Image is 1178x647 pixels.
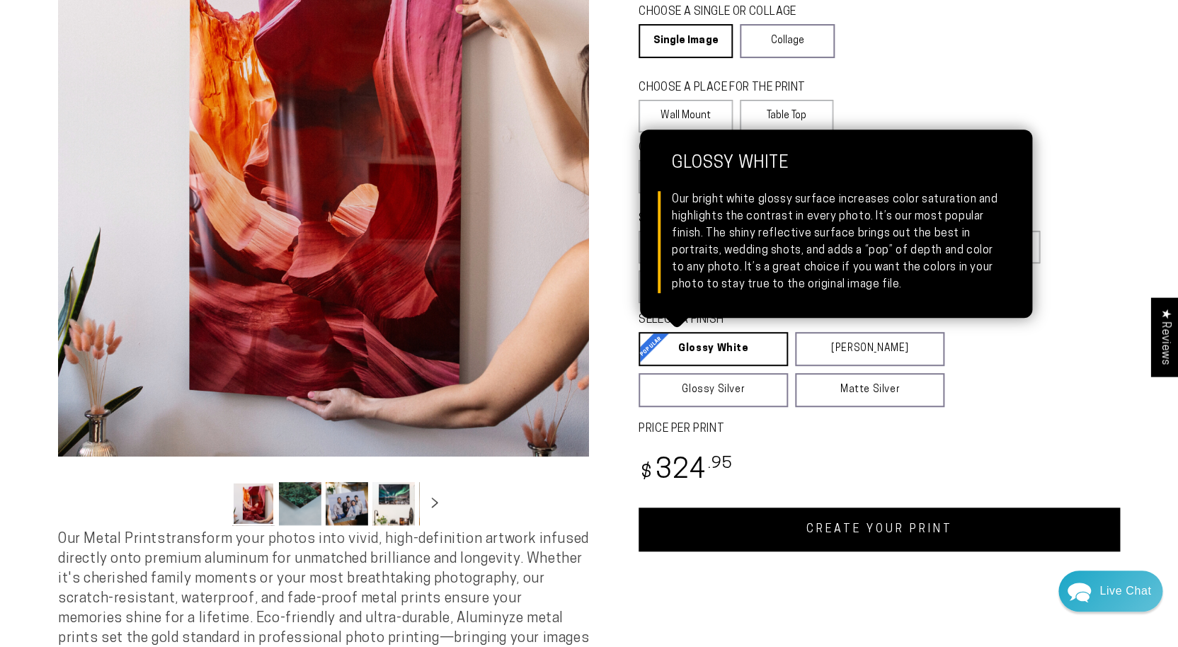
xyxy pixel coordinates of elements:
[197,488,228,519] button: Slide left
[639,270,714,303] label: 30x30
[639,332,788,366] a: Glossy White
[64,139,249,153] div: [PERSON_NAME]
[108,405,191,413] span: We run on
[639,508,1120,551] a: CREATE YOUR PRINT
[96,427,206,450] a: Send a Message
[639,100,733,132] label: Wall Mount
[47,154,275,168] p: Hi [PERSON_NAME], We appreciate you reaching out. Unfortunately, no. We do not do custom sizes.
[639,80,820,96] legend: CHOOSE A PLACE FOR THE PRINT
[672,191,1000,293] div: Our bright white glossy surface increases color saturation and highlights the contrast in every p...
[639,373,788,407] a: Glossy Silver
[639,231,714,263] label: 8x8
[639,457,733,485] bdi: 324
[249,141,275,151] div: [DATE]
[707,456,733,472] sup: .95
[641,464,653,483] span: $
[28,113,271,127] div: Recent Conversations
[639,24,733,58] a: Single Image
[232,482,275,525] button: Load image 1 in gallery view
[279,482,321,525] button: Load image 2 in gallery view
[1151,297,1178,376] div: Click to open Judge.me floating reviews tab
[639,312,910,328] legend: SELECT A FINISH
[795,373,944,407] a: Matte Silver
[639,140,823,156] legend: CHOOSE A SHAPE
[152,402,191,415] span: Re:amaze
[639,421,1120,437] label: PRICE PER PRINT
[1099,571,1151,612] div: Contact Us Directly
[1058,571,1162,612] div: Chat widget toggle
[419,488,450,519] button: Slide right
[639,211,922,227] legend: SELECT A SIZE
[372,482,415,525] button: Load image 4 in gallery view
[118,21,154,58] img: Marie J
[672,154,1000,191] strong: Glossy White
[47,139,61,153] img: fba842a801236a3782a25bbf40121a09
[326,482,368,525] button: Load image 3 in gallery view
[740,24,834,58] a: Collage
[740,100,834,132] label: Table Top
[639,4,821,21] legend: CHOOSE A SINGLE OR COLLAGE
[795,332,944,366] a: [PERSON_NAME]
[147,21,184,58] img: John
[21,66,280,78] div: We usually reply in a few hours.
